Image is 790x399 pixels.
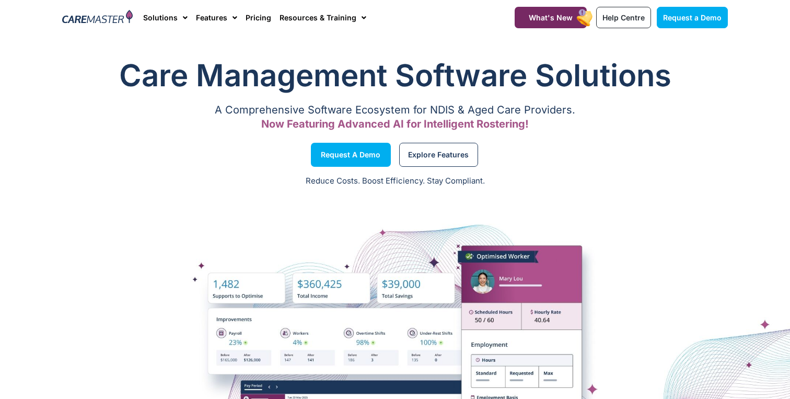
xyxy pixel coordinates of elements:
[657,7,728,28] a: Request a Demo
[311,143,391,167] a: Request a Demo
[529,13,573,22] span: What's New
[663,13,722,22] span: Request a Demo
[62,54,728,96] h1: Care Management Software Solutions
[399,143,478,167] a: Explore Features
[596,7,651,28] a: Help Centre
[321,152,380,157] span: Request a Demo
[62,10,133,26] img: CareMaster Logo
[408,152,469,157] span: Explore Features
[515,7,587,28] a: What's New
[62,107,728,113] p: A Comprehensive Software Ecosystem for NDIS & Aged Care Providers.
[261,118,529,130] span: Now Featuring Advanced AI for Intelligent Rostering!
[602,13,645,22] span: Help Centre
[6,175,784,187] p: Reduce Costs. Boost Efficiency. Stay Compliant.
